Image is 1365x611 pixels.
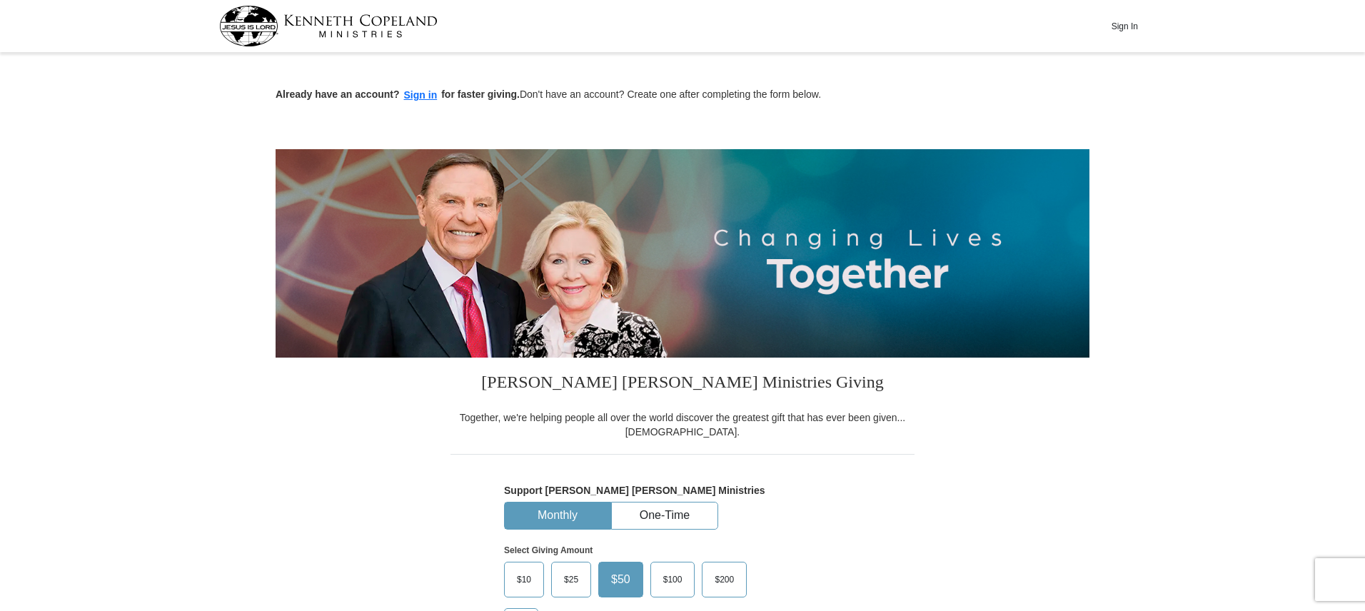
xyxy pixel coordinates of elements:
span: $100 [656,569,690,590]
button: Monthly [505,503,610,529]
strong: Already have an account? for faster giving. [276,89,520,100]
button: Sign in [400,87,442,103]
p: Don't have an account? Create one after completing the form below. [276,87,1089,103]
strong: Select Giving Amount [504,545,593,555]
h5: Support [PERSON_NAME] [PERSON_NAME] Ministries [504,485,861,497]
span: $200 [707,569,741,590]
button: One-Time [612,503,717,529]
h3: [PERSON_NAME] [PERSON_NAME] Ministries Giving [450,358,915,410]
span: $25 [557,569,585,590]
button: Sign In [1103,15,1146,37]
img: kcm-header-logo.svg [219,6,438,46]
span: $10 [510,569,538,590]
span: $50 [604,569,638,590]
div: Together, we're helping people all over the world discover the greatest gift that has ever been g... [450,410,915,439]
